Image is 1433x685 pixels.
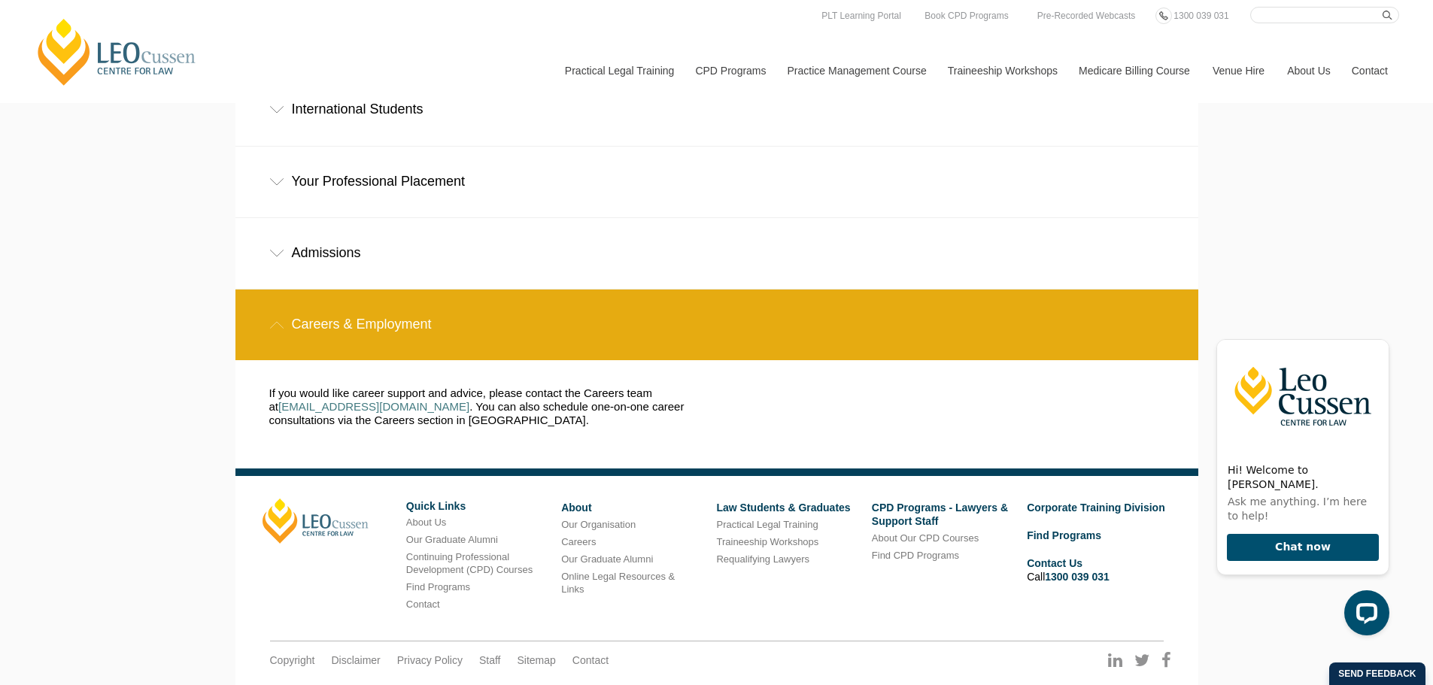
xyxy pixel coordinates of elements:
[1276,38,1340,103] a: About Us
[872,550,959,561] a: Find CPD Programs
[406,517,446,528] a: About Us
[1170,8,1232,24] a: 1300 039 031
[716,536,818,547] a: Traineeship Workshops
[921,8,1012,24] a: Book CPD Programs
[1204,326,1395,647] iframe: LiveChat chat widget
[34,17,200,87] a: [PERSON_NAME] Centre for Law
[406,551,533,575] a: Continuing Professional Development (CPD) Courses
[561,519,636,530] a: Our Organisation
[406,501,550,512] h6: Quick Links
[818,8,905,24] a: PLT Learning Portal
[517,653,555,667] a: Sitemap
[776,38,937,103] a: Practice Management Course
[1201,38,1276,103] a: Venue Hire
[716,502,850,514] a: Law Students & Graduates
[1034,8,1140,24] a: Pre-Recorded Webcasts
[561,571,675,595] a: Online Legal Resources & Links
[572,653,609,667] a: Contact
[561,553,653,565] a: Our Graduate Alumni
[397,653,463,667] a: Privacy Policy
[1067,38,1201,103] a: Medicare Billing Course
[270,653,315,667] a: Copyright
[872,502,1008,527] a: CPD Programs - Lawyers & Support Staff
[872,532,979,544] a: About Our CPD Courses
[331,653,380,667] a: Disclaimer
[1173,11,1228,21] span: 1300 039 031
[684,38,776,103] a: CPD Programs
[1027,529,1101,541] a: Find Programs
[561,536,596,547] a: Careers
[406,534,498,545] a: Our Graduate Alumni
[1340,38,1399,103] a: Contact
[235,74,1198,144] div: International Students
[554,38,685,103] a: Practical Legal Training
[263,499,369,544] a: [PERSON_NAME]
[1027,554,1170,586] li: Call
[716,519,818,530] a: Practical Legal Training
[235,147,1198,217] div: Your Professional Placement
[406,599,440,610] a: Contact
[235,218,1198,288] div: Admissions
[406,581,470,593] a: Find Programs
[716,553,809,565] a: Requalifying Lawyers
[269,386,694,427] p: If you would like career support and advice, please contact the Careers team at . You can also sc...
[278,400,469,413] a: [EMAIL_ADDRESS][DOMAIN_NAME]
[235,289,1198,359] div: Careers & Employment
[937,38,1067,103] a: Traineeship Workshops
[479,653,501,667] a: Staff
[1027,557,1082,569] a: Contact Us
[561,502,591,514] a: About
[1027,502,1165,514] a: Corporate Training Division
[1045,571,1110,583] a: 1300 039 031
